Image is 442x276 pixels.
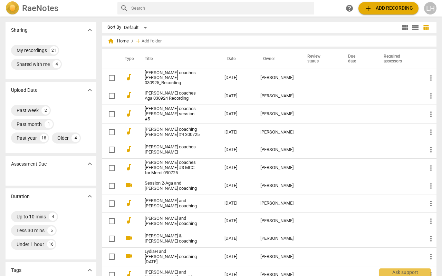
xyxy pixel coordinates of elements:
img: Logo [6,1,19,15]
div: 4 [49,213,57,221]
span: audiotrack [125,127,133,136]
td: [DATE] [219,124,255,141]
span: expand_more [86,160,94,168]
a: [PERSON_NAME] coaches [PERSON_NAME] #3 MCC for Merci 090725 [145,160,200,176]
span: expand_more [86,86,94,94]
div: [PERSON_NAME] [260,130,294,135]
a: [PERSON_NAME] coaching [PERSON_NAME] #4 300725 [145,127,200,137]
span: table_chart [423,24,429,31]
button: List view [410,22,421,33]
div: 5 [47,226,56,235]
span: Add folder [142,39,162,44]
span: more_vert [427,74,435,82]
span: more_vert [427,92,435,100]
span: expand_more [86,266,94,274]
td: [DATE] [219,87,255,105]
div: 4 [71,134,80,142]
th: Required assessors [375,49,421,69]
span: home [107,38,114,45]
div: Sort By [107,25,121,30]
th: Owner [255,49,299,69]
button: Show more [85,25,95,35]
div: [PERSON_NAME] [260,201,294,206]
span: more_vert [427,128,435,136]
td: [DATE] [219,212,255,230]
th: Review status [299,49,340,69]
div: [PERSON_NAME] [260,218,294,224]
span: more_vert [427,253,435,261]
button: Show more [85,191,95,201]
span: search [120,4,128,12]
div: 4 [52,60,61,68]
span: / [132,39,133,44]
span: add [364,4,372,12]
th: Date [219,49,255,69]
input: Search [131,3,311,14]
td: [DATE] [219,159,255,177]
td: [DATE] [219,105,255,124]
div: [PERSON_NAME] [260,93,294,99]
span: more_vert [427,217,435,225]
a: LogoRaeNotes [6,1,112,15]
div: [PERSON_NAME] [260,165,294,170]
th: Due date [340,49,375,69]
span: Home [107,38,129,45]
button: LH [424,2,436,14]
div: [PERSON_NAME] [260,236,294,241]
span: videocam [125,252,133,260]
button: Upload [358,2,419,14]
div: 18 [40,134,48,142]
div: 1 [45,120,53,128]
div: [PERSON_NAME] [260,111,294,117]
span: videocam [125,234,133,242]
a: [PERSON_NAME] coaches [PERSON_NAME] session #5 [145,106,200,122]
a: [PERSON_NAME] and [PERSON_NAME] coaching [145,216,200,226]
div: My recordings [17,47,47,54]
div: [PERSON_NAME] [260,75,294,80]
button: Show more [85,159,95,169]
a: LydiaH and [PERSON_NAME] coaching [DATE] [145,249,200,265]
span: expand_more [86,192,94,200]
span: expand_more [86,26,94,34]
span: more_vert [427,164,435,172]
a: Session 2-Aga and [PERSON_NAME] coaching [145,181,200,191]
div: Past year [17,135,37,141]
button: Table view [421,22,431,33]
a: [PERSON_NAME] coaches Aga 030924 Recording [145,91,200,101]
td: [DATE] [219,247,255,266]
h2: RaeNotes [22,3,58,13]
span: view_module [401,23,409,32]
span: audiotrack [125,145,133,153]
span: Add recording [364,4,413,12]
span: audiotrack [125,91,133,99]
span: audiotrack [125,216,133,225]
button: Show more [85,85,95,95]
p: Sharing [11,27,28,34]
td: [DATE] [219,230,255,247]
div: Past week [17,107,39,114]
p: Assessment Due [11,160,47,168]
span: audiotrack [125,73,133,81]
span: add [135,38,142,45]
td: [DATE] [219,69,255,87]
p: Tags [11,267,21,274]
div: [PERSON_NAME] [260,183,294,188]
a: [PERSON_NAME] coaches [PERSON_NAME] [145,145,200,155]
div: Shared with me [17,61,50,68]
span: more_vert [427,235,435,243]
span: audiotrack [125,109,133,118]
span: videocam [125,181,133,189]
div: 21 [50,46,58,55]
div: Less 30 mins [17,227,45,234]
div: 2 [41,106,50,115]
button: Show more [85,265,95,275]
span: audiotrack [125,163,133,171]
a: Help [343,2,356,14]
td: [DATE] [219,195,255,212]
p: Upload Date [11,87,37,94]
div: Up to 10 mins [17,213,46,220]
a: [PERSON_NAME] and [PERSON_NAME] coaching [145,198,200,209]
th: Title [136,49,219,69]
button: Tile view [400,22,410,33]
